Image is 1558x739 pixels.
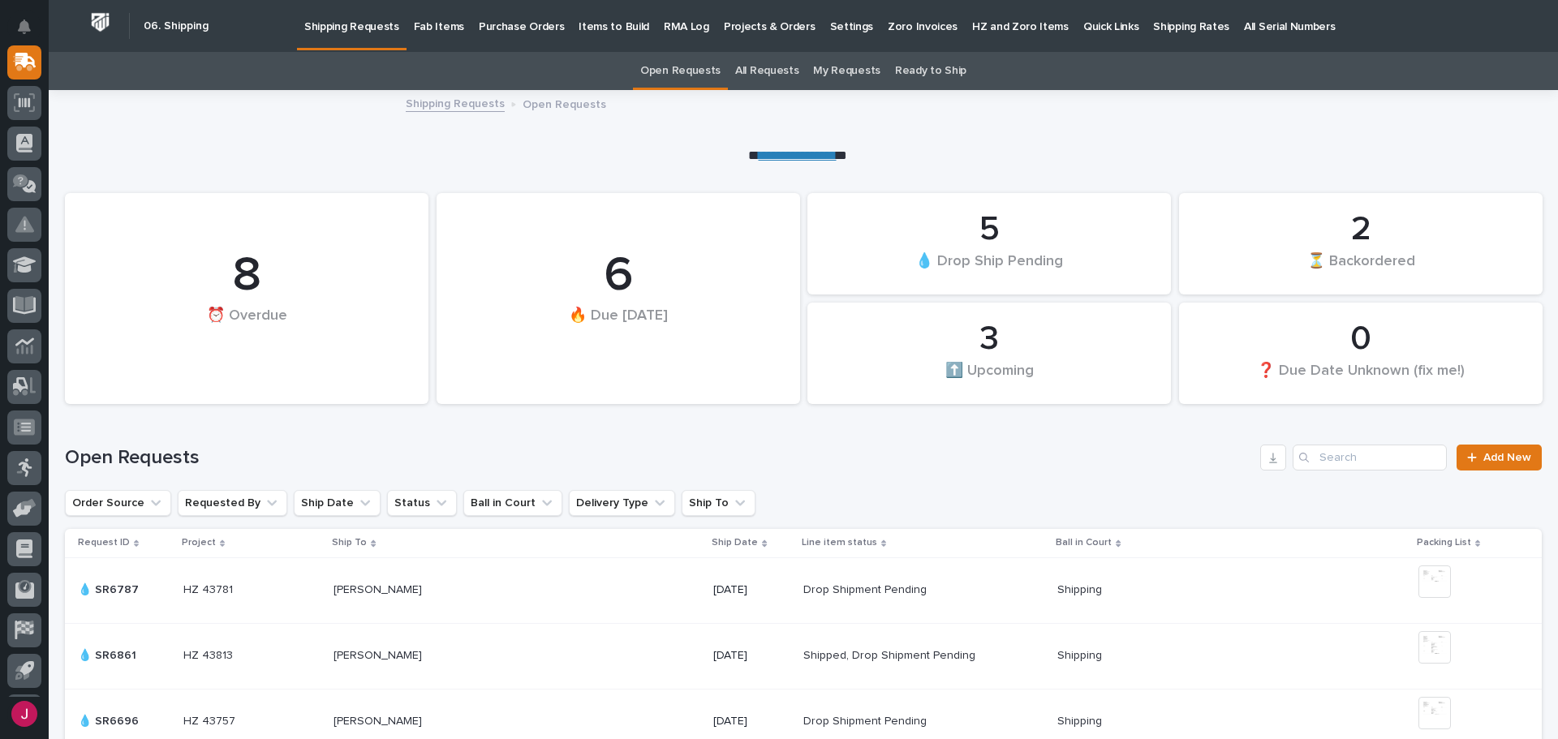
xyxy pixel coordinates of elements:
[78,534,130,552] p: Request ID
[712,534,758,552] p: Ship Date
[1057,646,1105,663] p: Shipping
[85,7,115,37] img: Workspace Logo
[1056,534,1112,552] p: Ball in Court
[20,19,41,45] div: Notifications
[65,490,171,516] button: Order Source
[1207,361,1515,395] div: ❓ Due Date Unknown (fix me!)
[463,490,562,516] button: Ball in Court
[835,319,1143,359] div: 3
[183,646,236,663] p: HZ 43813
[93,247,401,305] div: 8
[294,490,381,516] button: Ship Date
[78,711,142,728] p: 💧 SR6696
[7,10,41,44] button: Notifications
[803,646,979,663] p: Shipped, Drop Shipment Pending
[813,52,880,90] a: My Requests
[65,623,1542,689] tr: 💧 SR6861💧 SR6861 HZ 43813HZ 43813 [PERSON_NAME][PERSON_NAME] [DATE]Shipped, Drop Shipment Pending...
[65,557,1542,623] tr: 💧 SR6787💧 SR6787 HZ 43781HZ 43781 [PERSON_NAME][PERSON_NAME] [DATE]Drop Shipment PendingDrop Ship...
[1207,209,1515,250] div: 2
[334,711,425,728] p: [PERSON_NAME]
[78,580,142,597] p: 💧 SR6787
[1457,445,1542,470] a: Add New
[7,697,41,731] button: users-avatar
[334,580,425,597] p: [PERSON_NAME]
[1483,452,1531,463] span: Add New
[1057,711,1105,728] p: Shipping
[78,646,140,663] p: 💧 SR6861
[464,247,773,305] div: 6
[387,490,457,516] button: Status
[640,52,721,90] a: Open Requests
[682,490,755,516] button: Ship To
[144,19,209,33] h2: 06. Shipping
[713,715,790,728] p: [DATE]
[93,307,401,358] div: ⏰ Overdue
[178,490,287,516] button: Requested By
[713,583,790,597] p: [DATE]
[1293,445,1447,470] input: Search
[835,209,1143,250] div: 5
[183,580,236,597] p: HZ 43781
[803,580,930,597] p: Drop Shipment Pending
[895,52,966,90] a: Ready to Ship
[802,534,877,552] p: Line item status
[713,649,790,663] p: [DATE]
[1207,251,1515,286] div: ⏳ Backordered
[835,361,1143,395] div: ⬆️ Upcoming
[803,711,930,728] p: Drop Shipment Pending
[1417,534,1471,552] p: Packing List
[406,93,505,112] a: Shipping Requests
[464,307,773,358] div: 🔥 Due [DATE]
[182,534,216,552] p: Project
[332,534,367,552] p: Ship To
[569,490,675,516] button: Delivery Type
[1207,319,1515,359] div: 0
[835,251,1143,286] div: 💧 Drop Ship Pending
[1057,580,1105,597] p: Shipping
[65,446,1254,470] h1: Open Requests
[334,646,425,663] p: [PERSON_NAME]
[735,52,798,90] a: All Requests
[523,94,606,112] p: Open Requests
[183,711,239,728] p: HZ 43757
